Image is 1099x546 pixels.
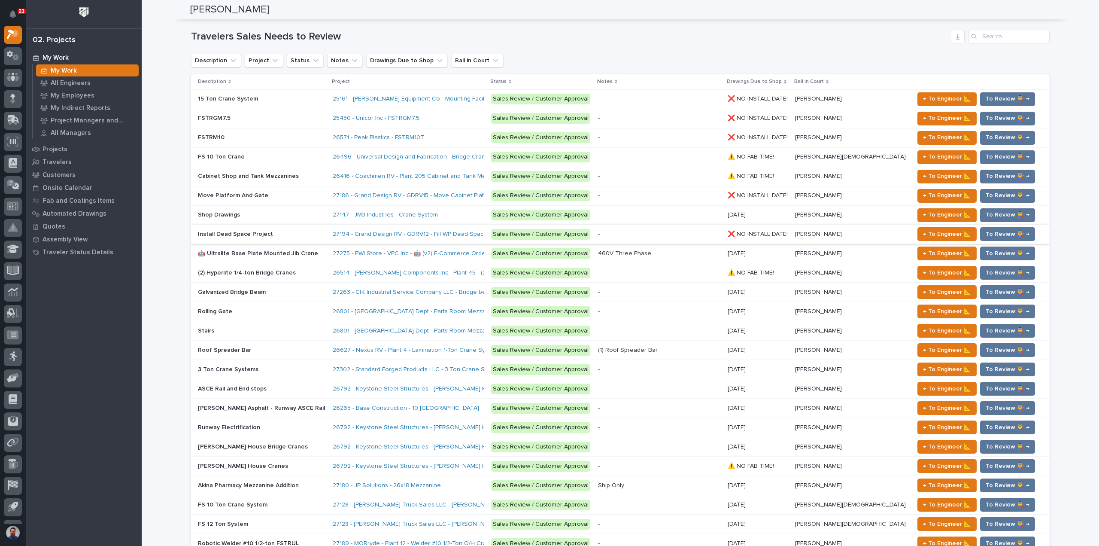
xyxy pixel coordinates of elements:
[986,519,1029,529] span: To Review 👨‍🏭 →
[4,524,22,542] button: users-avatar
[728,326,747,335] p: [DATE]
[923,248,971,259] span: ← To Engineer 📐
[923,500,971,510] span: ← To Engineer 📐
[191,109,1050,128] tr: FSTRGM7.5FSTRGM7.5 25450 - Unicor Inc - FSTRGM7.5 Sales Review / Customer Approval- ❌ NO INSTALL ...
[191,418,1050,437] tr: Runway ElectrificationRunway Electrification 26792 - Keystone Steel Structures - [PERSON_NAME] Ho...
[451,54,504,67] button: Ball in Court
[491,171,590,182] div: Sales Review / Customer Approval
[795,248,844,257] p: [PERSON_NAME]
[917,285,977,299] button: ← To Engineer 📐
[986,461,1029,471] span: To Review 👨‍🏭 →
[26,181,142,194] a: Onsite Calendar
[191,128,1050,147] tr: FSTRM10FSTRM10 26571 - Peak Plastics - FSTRM10T Sales Review / Customer Approval- ❌ NO INSTALL DA...
[980,401,1035,415] button: To Review 👨‍🏭 →
[980,247,1035,260] button: To Review 👨‍🏭 →
[917,363,977,376] button: ← To Engineer 📐
[43,210,106,218] p: Automated Drawings
[728,229,789,238] p: ❌ NO INSTALL DATE!
[491,403,590,414] div: Sales Review / Customer Approval
[795,384,844,393] p: [PERSON_NAME]
[980,382,1035,396] button: To Review 👨‍🏭 →
[191,186,1050,205] tr: Move Platform And GateMove Platform And Gate 27186 - Grand Design RV - GDRV15 - Move Cabinet Plat...
[728,384,747,393] p: [DATE]
[795,306,844,315] p: [PERSON_NAME]
[917,517,977,531] button: ← To Engineer 📐
[191,244,1050,263] tr: 🤖 Ultralite Base Plate Mounted Jib Crane🤖 Ultralite Base Plate Mounted Jib Crane 27275 - PWI Stor...
[26,143,142,156] a: Projects
[491,210,590,220] div: Sales Review / Customer Approval
[191,379,1050,399] tr: ASCE Rail and End stopsASCE Rail and End stops 26792 - Keystone Steel Structures - [PERSON_NAME] ...
[598,192,600,199] div: -
[26,194,142,207] a: Fab and Coatings Items
[11,10,22,24] div: Notifications23
[333,521,523,528] a: 27128 - [PERSON_NAME] Truck Sales LLC - [PERSON_NAME] Systems
[26,51,142,64] a: My Work
[43,54,69,62] p: My Work
[728,190,789,199] p: ❌ NO INSTALL DATE!
[43,236,88,244] p: Assembly View
[491,500,590,510] div: Sales Review / Customer Approval
[598,269,600,277] div: -
[728,113,789,122] p: ❌ NO INSTALL DATE!
[598,405,600,412] div: -
[26,220,142,233] a: Quotes
[333,250,525,257] a: 27275 - PWI Store - VPC Inc - 🤖 (v2) E-Commerce Order with Fab Item
[491,306,590,317] div: Sales Review / Customer Approval
[191,399,1050,418] tr: [PERSON_NAME] Asphalt - Runway ASCE Rail[PERSON_NAME] Asphalt - Runway ASCE Rail 26265 - Base Con...
[245,54,283,67] button: Project
[795,480,844,489] p: [PERSON_NAME]
[51,104,110,112] p: My Indirect Reports
[191,89,1050,109] tr: 15 Ton Crane System15 Ton Crane System 25161 - [PERSON_NAME] Equipment Co - Mounting Facility - 1...
[191,167,1050,186] tr: Cabinet Shop and Tank MezzaninesCabinet Shop and Tank Mezzanines 26416 - Coachmen RV - Plant 205 ...
[986,306,1029,317] span: To Review 👨‍🏭 →
[980,363,1035,376] button: To Review 👨‍🏭 →
[917,208,977,222] button: ← To Engineer 📐
[728,519,747,528] p: [DATE]
[923,461,971,471] span: ← To Engineer 📐
[728,345,747,354] p: [DATE]
[333,289,540,296] a: 27263 - CtK Industrial Service Company LLC - Bridge beam only, galvanized
[923,268,971,278] span: ← To Engineer 📐
[980,170,1035,183] button: To Review 👨‍🏭 →
[491,287,590,298] div: Sales Review / Customer Approval
[51,79,91,87] p: All Engineers
[917,343,977,357] button: ← To Engineer 📐
[728,480,747,489] p: [DATE]
[191,476,1050,495] tr: Akina Pharmacy Mezzanine AdditionAkina Pharmacy Mezzanine Addition 27180 - JP Solutions - 26x18 M...
[598,153,600,161] div: -
[986,442,1029,452] span: To Review 👨‍🏭 →
[980,479,1035,492] button: To Review 👨‍🏭 →
[598,115,600,122] div: -
[598,501,600,509] div: -
[598,173,600,180] div: -
[917,189,977,203] button: ← To Engineer 📐
[923,210,971,220] span: ← To Engineer 📐
[198,210,242,219] p: Shop Drawings
[923,306,971,317] span: ← To Engineer 📐
[795,210,844,219] p: [PERSON_NAME]
[923,113,971,123] span: ← To Engineer 📐
[980,227,1035,241] button: To Review 👨‍🏭 →
[287,54,324,67] button: Status
[191,147,1050,167] tr: FS 10 Ton CraneFS 10 Ton Crane 26496 - Universal Design and Fabrication - Bridge Crane 10 Ton Sal...
[980,189,1035,203] button: To Review 👨‍🏭 →
[198,113,232,122] p: FSTRGM7.5
[26,156,142,168] a: Travelers
[43,159,72,166] p: Travelers
[33,102,142,114] a: My Indirect Reports
[795,268,844,277] p: [PERSON_NAME]
[917,150,977,164] button: ← To Engineer 📐
[795,132,844,141] p: [PERSON_NAME]
[986,500,1029,510] span: To Review 👨‍🏭 →
[986,326,1029,336] span: To Review 👨‍🏭 →
[491,190,590,201] div: Sales Review / Customer Approval
[923,384,971,394] span: ← To Engineer 📐
[986,152,1029,162] span: To Review 👨‍🏭 →
[333,231,530,238] a: 27194 - Grand Design RV - GDRV12 - Fill WP Dead Space For Short Units
[917,170,977,183] button: ← To Engineer 📐
[986,94,1029,104] span: To Review 👨‍🏭 →
[43,223,65,231] p: Quotes
[728,210,747,219] p: [DATE]
[917,440,977,454] button: ← To Engineer 📐
[333,153,509,161] a: 26496 - Universal Design and Fabrication - Bridge Crane 10 Ton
